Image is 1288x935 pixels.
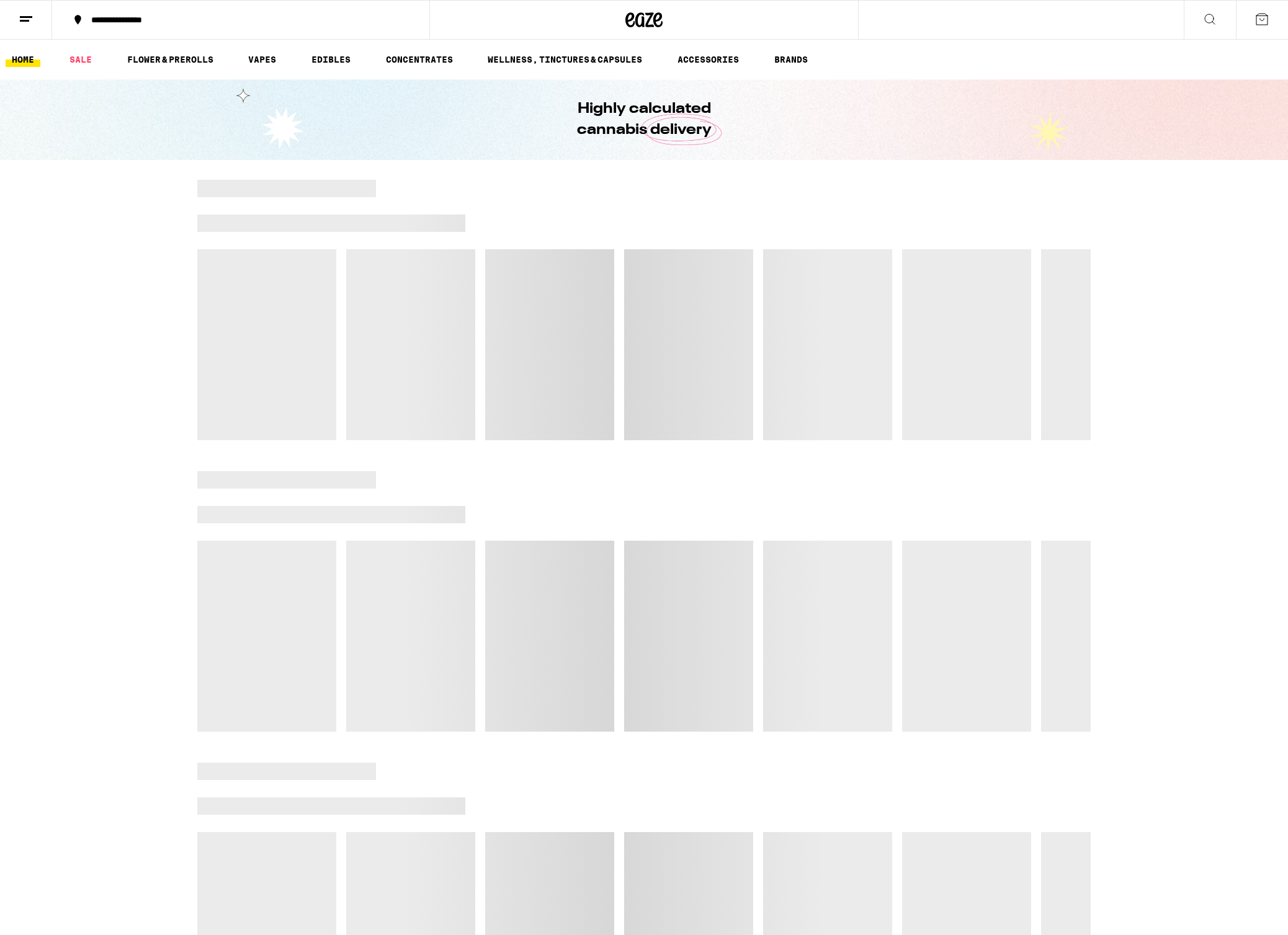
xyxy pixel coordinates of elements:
a: EDIBLES [305,52,357,67]
a: ACCESSORIES [671,52,745,67]
button: BRANDS [768,52,814,67]
h1: Highly calculated cannabis delivery [542,99,746,141]
a: SALE [63,52,98,67]
a: WELLNESS, TINCTURES & CAPSULES [481,52,648,67]
a: CONCENTRATES [380,52,459,67]
a: VAPES [242,52,282,67]
a: HOME [6,52,40,67]
a: FLOWER & PREROLLS [121,52,220,67]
